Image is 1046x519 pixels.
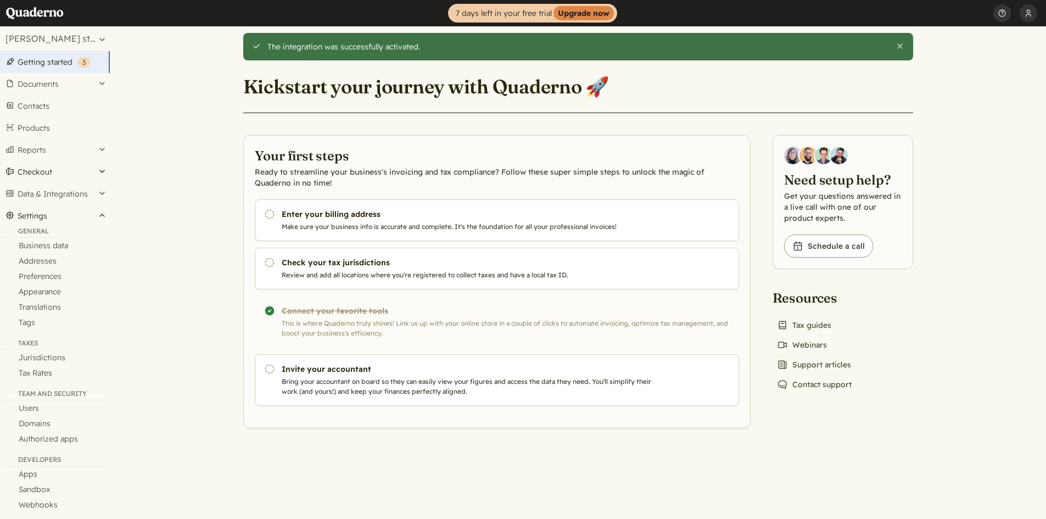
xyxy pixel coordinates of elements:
p: Review and add all locations where you're registered to collect taxes and have a local tax ID. [282,270,656,280]
a: Webinars [773,337,831,353]
p: Bring your accountant on board so they can easily view your figures and access the data they need... [282,377,656,397]
h3: Check your tax jurisdictions [282,257,656,268]
a: Support articles [773,357,855,372]
div: Developers [4,455,105,466]
h2: Your first steps [255,147,739,164]
h2: Need setup help? [784,171,902,188]
p: Make sure your business info is accurate and complete. It's the foundation for all your professio... [282,222,656,232]
div: The integration was successfully activated. [267,42,887,52]
a: Check your tax jurisdictions Review and add all locations where you're registered to collect taxe... [255,248,739,289]
p: Get your questions answered in a live call with one of our product experts. [784,191,902,224]
strong: Upgrade now [553,6,614,20]
button: Close this alert [896,42,904,51]
div: Taxes [4,339,105,350]
h1: Kickstart your journey with Quaderno 🚀 [243,75,609,99]
a: 7 days left in your free trialUpgrade now [448,4,617,23]
div: Team and security [4,389,105,400]
img: Jairo Fumero, Account Executive at Quaderno [799,147,817,164]
img: Javier Rubio, DevRel at Quaderno [830,147,848,164]
a: Invite your accountant Bring your accountant on board so they can easily view your figures and ac... [255,354,739,406]
h3: Enter your billing address [282,209,656,220]
img: Diana Carrasco, Account Executive at Quaderno [784,147,802,164]
a: Schedule a call [784,235,873,258]
a: Enter your billing address Make sure your business info is accurate and complete. It's the founda... [255,199,739,241]
span: 3 [82,58,86,66]
img: Ivo Oltmans, Business Developer at Quaderno [815,147,832,164]
h2: Resources [773,289,856,306]
h3: Invite your accountant [282,364,656,375]
div: General [4,227,105,238]
p: Ready to streamline your business's invoicing and tax compliance? Follow these super simple steps... [255,166,739,188]
a: Tax guides [773,317,836,333]
a: Contact support [773,377,856,392]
